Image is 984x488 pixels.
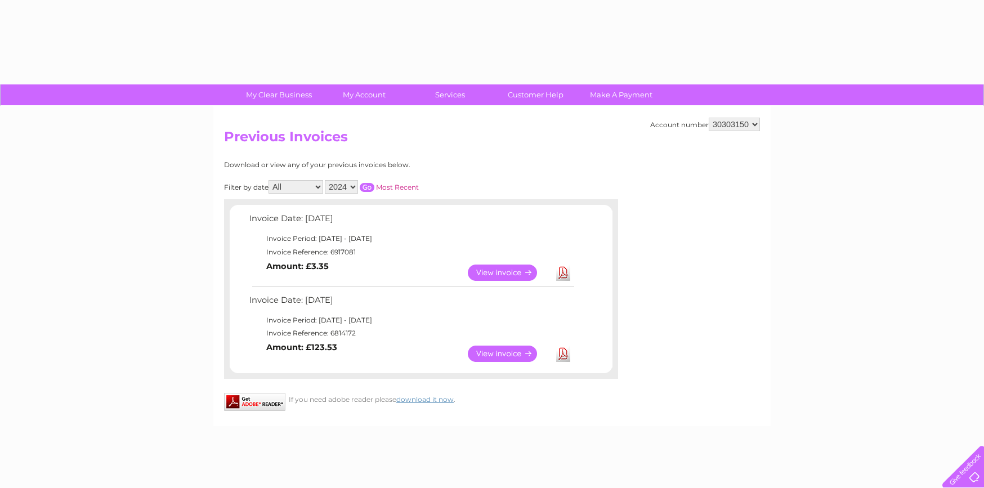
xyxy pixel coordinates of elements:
[575,84,668,105] a: Make A Payment
[224,180,520,194] div: Filter by date
[224,129,760,150] h2: Previous Invoices
[318,84,411,105] a: My Account
[247,245,576,259] td: Invoice Reference: 6917081
[247,293,576,314] td: Invoice Date: [DATE]
[489,84,582,105] a: Customer Help
[247,326,576,340] td: Invoice Reference: 6814172
[224,161,520,169] div: Download or view any of your previous invoices below.
[224,393,618,404] div: If you need adobe reader please .
[404,84,497,105] a: Services
[396,395,454,404] a: download it now
[232,84,325,105] a: My Clear Business
[266,342,337,352] b: Amount: £123.53
[556,265,570,281] a: Download
[247,211,576,232] td: Invoice Date: [DATE]
[247,232,576,245] td: Invoice Period: [DATE] - [DATE]
[468,265,551,281] a: View
[556,346,570,362] a: Download
[266,261,329,271] b: Amount: £3.35
[468,346,551,362] a: View
[376,183,419,191] a: Most Recent
[650,118,760,131] div: Account number
[247,314,576,327] td: Invoice Period: [DATE] - [DATE]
